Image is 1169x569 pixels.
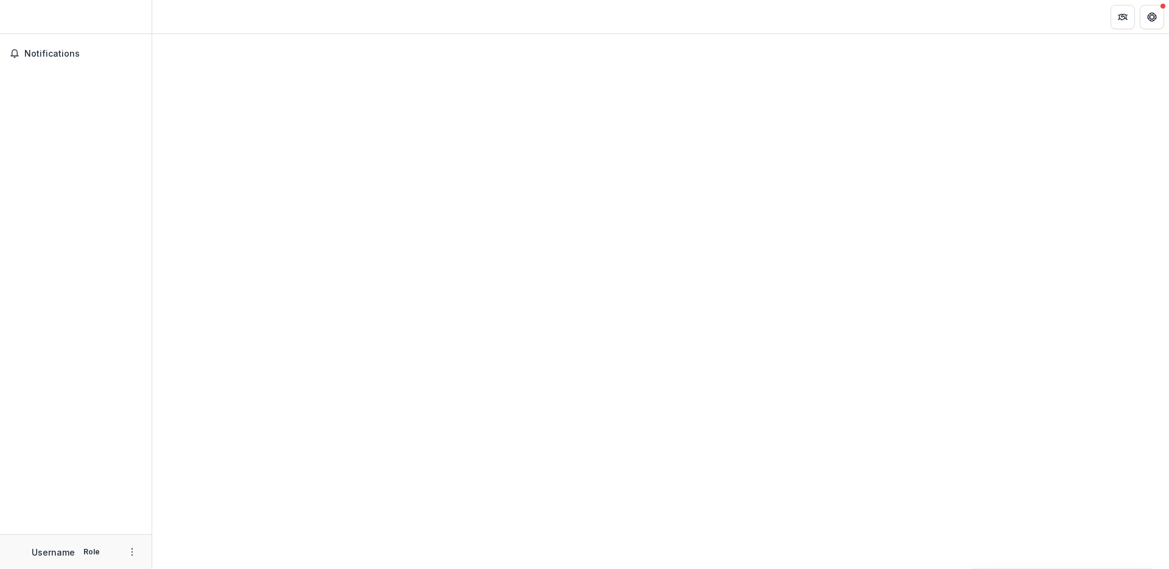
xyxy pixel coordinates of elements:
[5,44,147,63] button: Notifications
[1140,5,1164,29] button: Get Help
[80,546,104,557] p: Role
[32,546,75,559] p: Username
[24,49,142,59] span: Notifications
[1111,5,1135,29] button: Partners
[125,545,139,559] button: More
